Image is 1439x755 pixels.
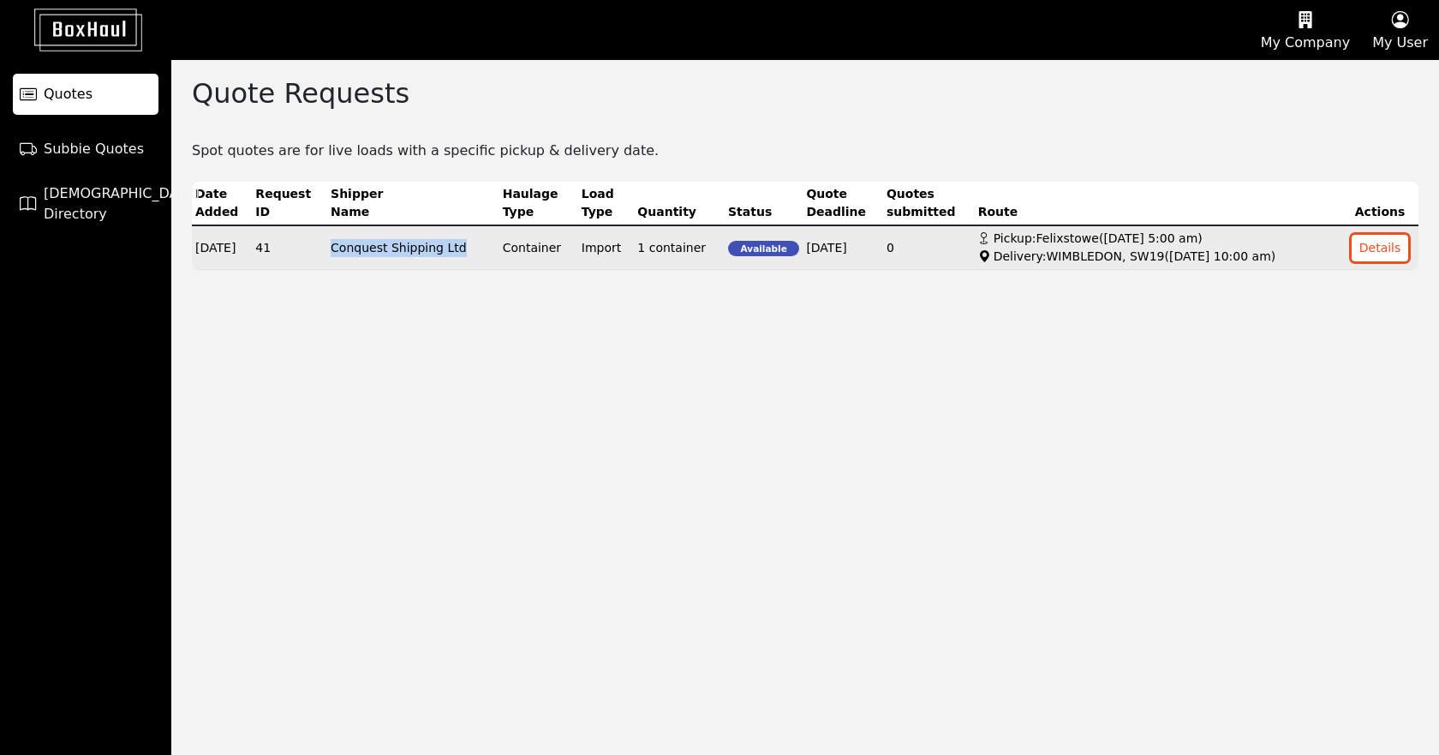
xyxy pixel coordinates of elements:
[725,182,803,225] th: Status
[803,225,883,270] td: [DATE]
[499,225,578,270] td: Container
[1250,1,1361,59] button: My Company
[9,9,142,51] img: BoxHaul
[975,182,1341,225] th: Route
[634,182,725,225] th: Quantity
[44,139,144,159] span: Subbie Quotes
[634,225,725,270] td: 1 container
[13,183,158,225] a: [DEMOGRAPHIC_DATA] Directory
[327,182,499,225] th: Shipper Name
[192,77,409,110] h2: Quote Requests
[883,182,975,225] th: Quotes submitted
[192,182,252,225] th: Date Added
[44,84,93,105] span: Quotes
[192,225,252,270] td: [DATE]
[883,225,975,270] td: 0
[1361,1,1439,59] button: My User
[13,129,158,170] a: Subbie Quotes
[1352,235,1409,261] button: Details
[252,225,327,270] td: 41
[728,241,799,256] span: Available
[1341,182,1418,225] th: Actions
[578,182,635,225] th: Load Type
[578,225,635,270] td: Import
[803,182,883,225] th: Quote Deadline
[44,183,200,225] span: [DEMOGRAPHIC_DATA] Directory
[171,137,1439,161] div: Spot quotes are for live loads with a specific pickup & delivery date.
[499,182,578,225] th: Haulage Type
[13,74,158,115] a: Quotes
[1352,240,1409,254] a: Details
[978,230,1338,248] div: Pickup: Felixstowe ( [DATE] 5:00 am )
[252,182,327,225] th: Request ID
[327,225,499,270] td: Conquest Shipping Ltd
[978,248,1338,266] div: Delivery: WIMBLEDON, SW19 ( [DATE] 10:00 am )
